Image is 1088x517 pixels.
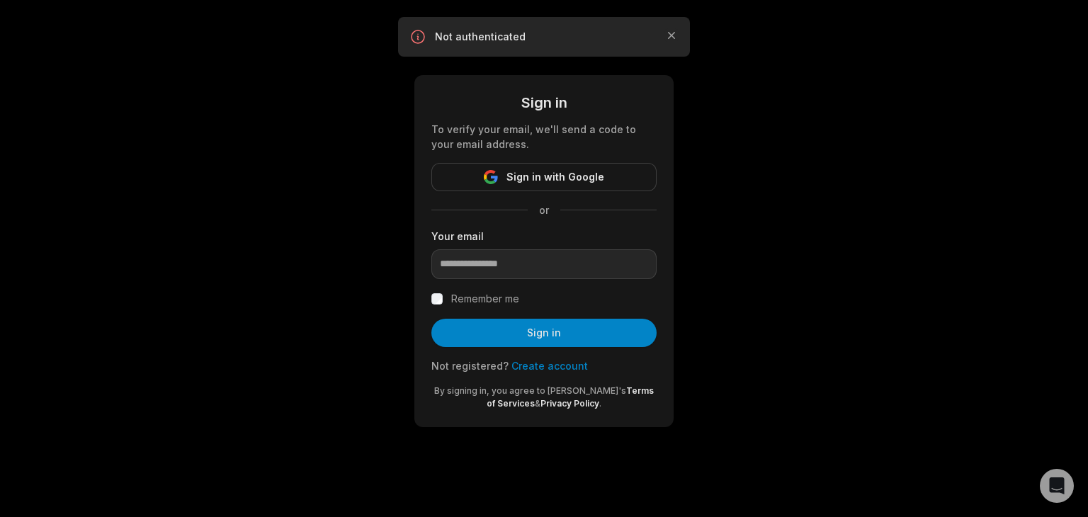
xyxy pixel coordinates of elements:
span: & [535,398,540,409]
button: Sign in with Google [431,163,657,191]
p: Not authenticated [435,30,653,44]
div: Sign in [431,92,657,113]
span: By signing in, you agree to [PERSON_NAME]'s [434,385,626,396]
label: Your email [431,229,657,244]
span: Not registered? [431,360,509,372]
a: Privacy Policy [540,398,599,409]
button: Sign in [431,319,657,347]
span: Sign in with Google [506,169,604,186]
span: or [528,203,560,217]
div: Open Intercom Messenger [1040,469,1074,503]
a: Create account [511,360,588,372]
a: Terms of Services [487,385,654,409]
div: To verify your email, we'll send a code to your email address. [431,122,657,152]
label: Remember me [451,290,519,307]
span: . [599,398,601,409]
